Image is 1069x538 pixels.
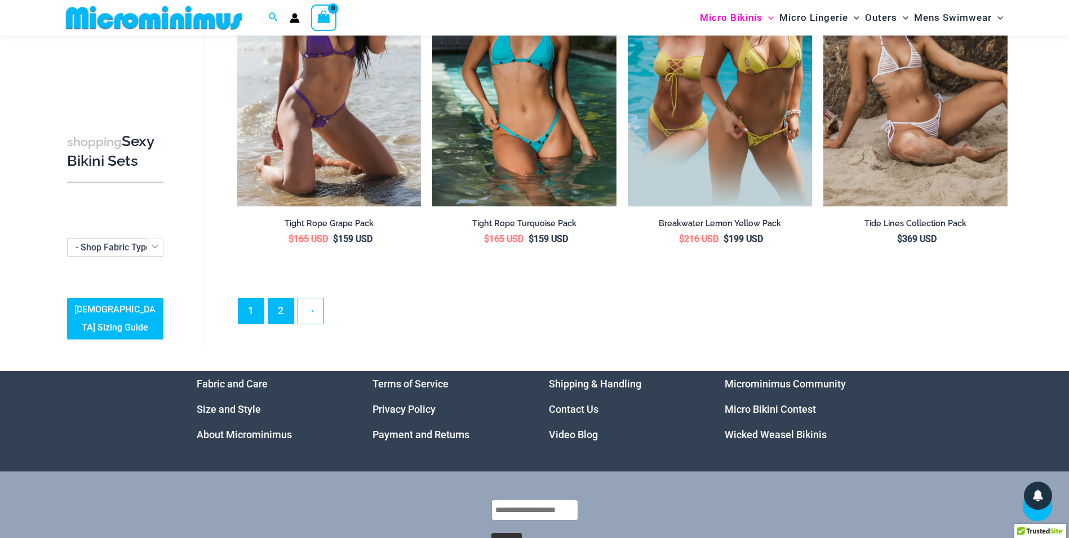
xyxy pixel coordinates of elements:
span: shopping [67,135,122,149]
span: Outers [865,3,897,32]
a: Micro BikinisMenu ToggleMenu Toggle [697,3,777,32]
span: Menu Toggle [897,3,908,32]
a: Payment and Returns [372,429,469,440]
h2: Tide Lines Collection Pack [823,218,1008,229]
span: $ [333,233,338,244]
nav: Site Navigation [695,2,1008,34]
span: Menu Toggle [848,3,859,32]
span: - Shop Fabric Type [76,242,151,253]
span: - Shop Fabric Type [68,239,163,256]
a: Page 2 [268,298,294,324]
span: $ [724,233,729,244]
span: Micro Bikinis [700,3,762,32]
bdi: 159 USD [529,233,568,244]
a: Tide Lines Collection Pack [823,218,1008,233]
a: Video Blog [549,429,598,440]
bdi: 165 USD [484,233,524,244]
aside: Footer Widget 3 [549,371,697,447]
span: $ [679,233,684,244]
a: Tight Rope Turquoise Pack [432,218,616,233]
nav: Menu [197,371,345,447]
a: Search icon link [268,11,278,25]
h3: Sexy Bikini Sets [67,132,163,171]
a: About Microminimus [197,429,292,440]
a: Wicked Weasel Bikinis [725,429,827,440]
a: Micro Bikini Contest [725,403,816,415]
span: $ [529,233,534,244]
bdi: 369 USD [897,233,937,244]
span: $ [897,233,902,244]
a: Privacy Policy [372,403,436,415]
nav: Product Pagination [237,298,1008,330]
span: $ [289,233,294,244]
nav: Menu [549,371,697,447]
span: Page 1 [238,298,264,324]
a: Breakwater Lemon Yellow Pack [628,218,812,233]
span: Menu Toggle [992,3,1003,32]
img: MM SHOP LOGO FLAT [61,5,247,30]
nav: Menu [372,371,521,447]
a: [DEMOGRAPHIC_DATA] Sizing Guide [67,298,163,340]
a: Microminimus Community [725,378,846,390]
a: Mens SwimwearMenu ToggleMenu Toggle [911,3,1006,32]
aside: Footer Widget 4 [725,371,873,447]
span: Menu Toggle [762,3,774,32]
a: Micro LingerieMenu ToggleMenu Toggle [777,3,862,32]
bdi: 216 USD [679,233,718,244]
h2: Tight Rope Turquoise Pack [432,218,616,229]
a: Contact Us [549,403,598,415]
bdi: 159 USD [333,233,372,244]
bdi: 199 USD [724,233,763,244]
h2: Tight Rope Grape Pack [237,218,422,229]
aside: Footer Widget 1 [197,371,345,447]
span: Mens Swimwear [914,3,992,32]
a: View Shopping Cart, empty [311,5,337,30]
span: Micro Lingerie [779,3,848,32]
a: Size and Style [197,403,261,415]
a: Terms of Service [372,378,449,390]
a: Account icon link [290,13,300,23]
bdi: 165 USD [289,233,328,244]
a: Tight Rope Grape Pack [237,218,422,233]
nav: Menu [725,371,873,447]
a: OutersMenu ToggleMenu Toggle [862,3,911,32]
span: - Shop Fabric Type [67,238,163,257]
aside: Footer Widget 2 [372,371,521,447]
h2: Breakwater Lemon Yellow Pack [628,218,812,229]
a: Shipping & Handling [549,378,641,390]
a: Fabric and Care [197,378,268,390]
a: → [298,298,323,324]
span: $ [484,233,489,244]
